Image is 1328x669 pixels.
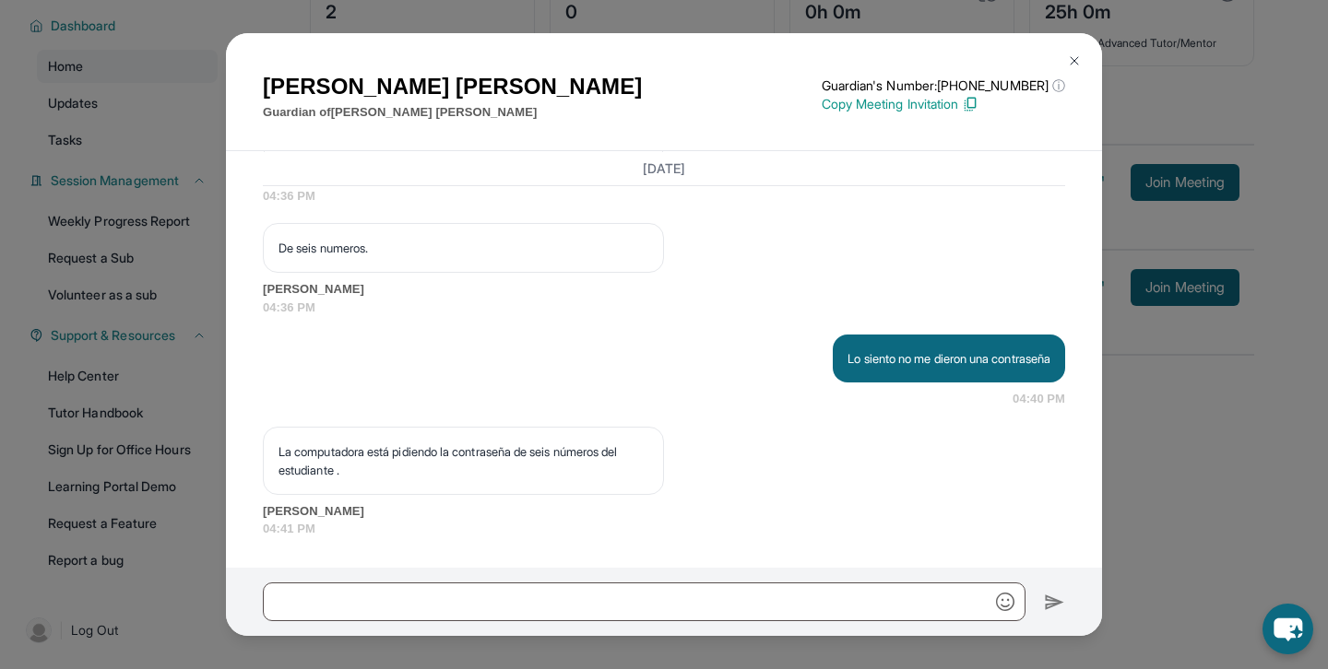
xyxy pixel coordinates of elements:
[263,187,1065,205] span: 04:36 PM
[1044,592,1065,614] img: Send icon
[1263,604,1313,654] button: chat-button
[996,593,1014,611] img: Emoji
[822,95,1065,113] p: Copy Meeting Invitation
[279,239,648,257] p: De seis numeros.
[1052,76,1065,95] span: ⓘ
[822,76,1065,95] p: Guardian's Number: [PHONE_NUMBER]
[279,442,648,479] p: La computadora está pidiendo la contraseña de seis números del estudiante .
[1067,53,1082,68] img: Close Icon
[962,96,978,112] img: Copy Icon
[1013,390,1065,408] span: 04:40 PM
[263,158,1065,177] h3: [DATE]
[263,520,1065,538] span: 04:41 PM
[263,502,1065,521] span: [PERSON_NAME]
[263,103,642,122] p: Guardian of [PERSON_NAME] [PERSON_NAME]
[263,280,1065,299] span: [PERSON_NAME]
[848,349,1050,368] p: Lo siento no me dieron una contraseña
[263,70,642,103] h1: [PERSON_NAME] [PERSON_NAME]
[263,299,1065,317] span: 04:36 PM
